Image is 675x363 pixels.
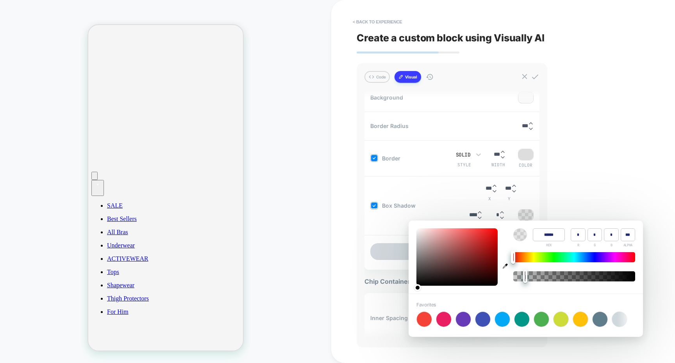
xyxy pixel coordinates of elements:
button: Visual [395,71,421,83]
span: G [594,243,596,247]
span: B [611,243,612,247]
span: X [488,196,491,201]
iframe: To enrich screen reader interactions, please activate Accessibility in Grammarly extension settings [88,25,243,351]
div: Solid [450,151,471,158]
button: Code [364,71,390,83]
span: HEX [546,243,552,247]
span: Create a custom block using Visually AI [357,32,650,44]
span: Inner Spacing [370,315,408,321]
span: Box Shadow [370,202,416,210]
span: Border Radius [370,123,409,129]
span: Chip Container Padding [364,278,453,285]
span: Width [491,162,505,167]
span: Color [519,162,532,168]
span: Border [370,154,400,162]
span: Favorites [416,302,436,308]
button: + [370,243,534,260]
span: Y [508,196,511,201]
span: Background [370,94,403,101]
span: ALPHA [623,243,632,247]
span: R [577,243,579,247]
button: < Back to experience [349,16,406,28]
span: Style [457,162,471,167]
